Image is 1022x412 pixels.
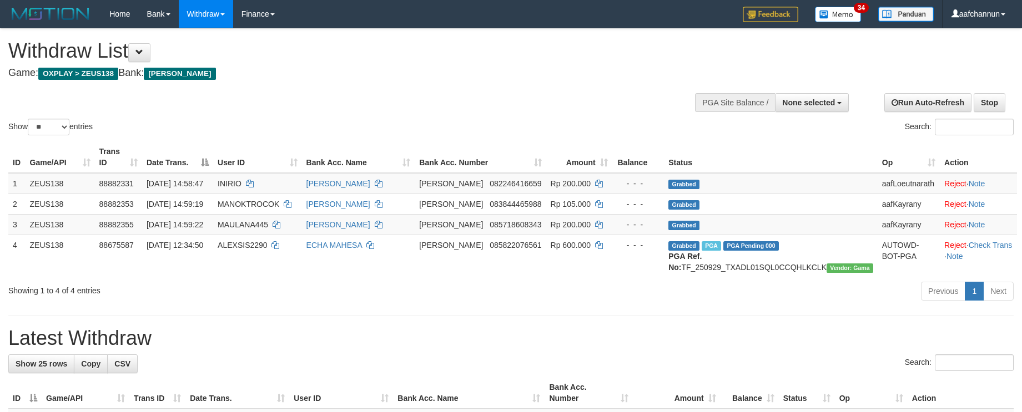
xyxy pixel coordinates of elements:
[940,235,1017,277] td: · ·
[306,200,370,208] a: [PERSON_NAME]
[944,200,966,208] a: Reject
[99,200,134,208] span: 88882353
[8,68,670,79] h4: Game: Bank:
[147,220,203,229] span: [DATE] 14:59:22
[213,141,301,173] th: User ID: activate to sort column ascending
[878,141,940,173] th: Op: activate to sort column ascending
[664,141,878,173] th: Status
[668,221,699,230] span: Grabbed
[695,93,775,112] div: PGA Site Balance /
[969,241,1013,250] a: Check Trans
[969,220,985,229] a: Note
[8,141,26,173] th: ID
[965,282,984,301] a: 1
[551,200,591,208] span: Rp 105.000
[306,179,370,188] a: [PERSON_NAME]
[490,241,541,250] span: Copy 085822076561 to clipboard
[38,68,118,80] span: OXPLAY > ZEUS138
[99,241,134,250] span: 88675587
[983,282,1014,301] a: Next
[26,214,95,235] td: ZEUS138
[935,119,1014,135] input: Search:
[546,141,612,173] th: Amount: activate to sort column ascending
[723,241,779,251] span: PGA Pending
[107,354,138,373] a: CSV
[95,141,142,173] th: Trans ID: activate to sort column ascending
[878,173,940,194] td: aafLoeutnarath
[419,200,483,208] span: [PERSON_NAME]
[617,178,660,189] div: - - -
[302,141,415,173] th: Bank Acc. Name: activate to sort column ascending
[854,3,869,13] span: 34
[8,119,93,135] label: Show entries
[668,241,699,251] span: Grabbed
[940,141,1017,173] th: Action
[947,252,963,261] a: Note
[114,359,130,368] span: CSV
[878,235,940,277] td: AUTOWD-BOT-PGA
[99,220,134,229] span: 88882355
[921,282,965,301] a: Previous
[702,241,721,251] span: Marked by aafpengsreynich
[944,179,966,188] a: Reject
[617,240,660,251] div: - - -
[8,235,26,277] td: 4
[147,179,203,188] span: [DATE] 14:58:47
[129,377,185,409] th: Trans ID: activate to sort column ascending
[779,377,835,409] th: Status: activate to sort column ascending
[884,93,971,112] a: Run Auto-Refresh
[26,173,95,194] td: ZEUS138
[490,220,541,229] span: Copy 085718608343 to clipboard
[668,180,699,189] span: Grabbed
[419,241,483,250] span: [PERSON_NAME]
[905,354,1014,371] label: Search:
[26,141,95,173] th: Game/API: activate to sort column ascending
[8,173,26,194] td: 1
[551,241,591,250] span: Rp 600.000
[26,194,95,214] td: ZEUS138
[545,377,632,409] th: Bank Acc. Number: activate to sort column ascending
[185,377,289,409] th: Date Trans.: activate to sort column ascending
[551,179,591,188] span: Rp 200.000
[878,7,934,22] img: panduan.png
[490,179,541,188] span: Copy 082246416659 to clipboard
[74,354,108,373] a: Copy
[218,179,241,188] span: INIRIO
[940,214,1017,235] td: ·
[969,179,985,188] a: Note
[218,220,268,229] span: MAULANA445
[419,179,483,188] span: [PERSON_NAME]
[144,68,215,80] span: [PERSON_NAME]
[289,377,393,409] th: User ID: activate to sort column ascending
[218,241,268,250] span: ALEXSIS2290
[905,119,1014,135] label: Search:
[878,214,940,235] td: aafKayrany
[147,200,203,208] span: [DATE] 14:59:19
[944,241,966,250] a: Reject
[743,7,798,22] img: Feedback.jpg
[8,281,417,296] div: Showing 1 to 4 of 4 entries
[551,220,591,229] span: Rp 200.000
[16,359,67,368] span: Show 25 rows
[974,93,1005,112] a: Stop
[8,6,93,22] img: MOTION_logo.png
[775,93,849,112] button: None selected
[81,359,100,368] span: Copy
[28,119,69,135] select: Showentries
[419,220,483,229] span: [PERSON_NAME]
[42,377,129,409] th: Game/API: activate to sort column ascending
[969,200,985,208] a: Note
[306,241,362,250] a: ECHA MAHESA
[815,7,862,22] img: Button%20Memo.svg
[306,220,370,229] a: [PERSON_NAME]
[99,179,134,188] span: 88882331
[147,241,203,250] span: [DATE] 12:34:50
[908,377,1014,409] th: Action
[944,220,966,229] a: Reject
[940,194,1017,214] td: ·
[8,377,42,409] th: ID: activate to sort column descending
[393,377,545,409] th: Bank Acc. Name: activate to sort column ascending
[8,354,74,373] a: Show 25 rows
[8,40,670,62] h1: Withdraw List
[668,252,702,272] b: PGA Ref. No:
